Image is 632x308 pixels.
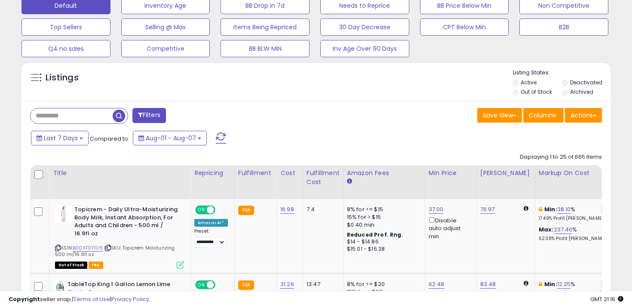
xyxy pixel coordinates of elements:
[529,111,556,120] span: Columns
[539,206,610,222] div: %
[132,108,166,123] button: Filters
[557,205,571,214] a: 38.10
[535,165,617,199] th: The percentage added to the cost of goods (COGS) that forms the calculator for Min & Max prices.
[539,226,610,242] div: %
[9,295,40,303] strong: Copyright
[238,280,254,290] small: FBA
[21,40,110,57] button: Q4 no sales
[121,40,210,57] button: Competitive
[539,216,610,222] p: 17.49% Profit [PERSON_NAME]
[429,280,445,289] a: 62.48
[280,169,299,178] div: Cost
[347,280,418,288] div: 8% for <= $20
[539,280,610,296] div: %
[31,131,89,145] button: Last 7 Days
[565,108,602,123] button: Actions
[55,280,65,298] img: 31hK8EMANOL._SL40_.jpg
[307,169,340,187] div: Fulfillment Cost
[55,262,87,269] span: All listings that are currently out of stock and unavailable for purchase on Amazon
[238,206,254,215] small: FBA
[480,205,495,214] a: 76.97
[55,206,72,223] img: 31xAH9KPRuL._SL40_.jpg
[44,134,78,142] span: Last 7 Days
[74,295,110,303] a: Terms of Use
[480,280,496,289] a: 83.48
[194,169,231,178] div: Repricing
[67,280,172,299] b: TableTop King 1 Gallon Lemon Lime Slushy Syrup
[196,206,207,214] span: ON
[347,206,418,213] div: 8% for <= $15
[521,79,537,86] label: Active
[429,216,470,240] div: Disable auto adjust min
[519,18,608,36] button: B2B
[320,18,409,36] button: 30 Day Decrease
[21,18,110,36] button: Top Sellers
[539,225,554,234] b: Max:
[221,40,310,57] button: BB BLW MIN
[554,225,573,234] a: 237.46
[133,131,207,145] button: Aug-01 - Aug-07
[89,262,103,269] span: FBA
[513,69,611,77] p: Listing States:
[539,169,613,178] div: Markup on Cost
[74,206,179,240] b: Topicrem - Daily Ultra-Moisturizing Body Milk, Instant Absorption, For Adults and Children - 500 ...
[280,205,294,214] a: 16.98
[196,281,207,289] span: ON
[307,206,337,213] div: 7.4
[521,88,552,95] label: Out of Stock
[307,280,337,288] div: 13.47
[280,280,294,289] a: 31.26
[194,228,228,248] div: Preset:
[347,169,421,178] div: Amazon Fees
[146,134,196,142] span: Aug-01 - Aug-07
[73,244,103,252] a: B00AT0Y1U6
[111,295,149,303] a: Privacy Policy
[590,295,623,303] span: 2025-08-15 21:16 GMT
[347,238,418,246] div: $14 - $14.86
[544,205,557,213] b: Min:
[221,18,310,36] button: Items Being Repriced
[9,296,149,304] div: seller snap | |
[320,40,409,57] button: Inv Age Over 90 Days
[429,169,473,178] div: Min Price
[55,244,175,257] span: | SKU: Topicrem Moisturizing 500 ml/16.9fl oz
[55,206,184,268] div: ASIN:
[46,72,79,84] h5: Listings
[347,221,418,229] div: $0.40 min
[557,280,571,289] a: 12.25
[429,205,444,214] a: 37.00
[53,169,187,178] div: Title
[523,108,564,123] button: Columns
[520,153,602,161] div: Displaying 1 to 25 of 665 items
[121,18,210,36] button: Selling @ Max
[90,135,129,143] span: Compared to:
[238,169,273,178] div: Fulfillment
[347,231,403,238] b: Reduced Prof. Rng.
[480,169,531,178] div: [PERSON_NAME]
[539,236,610,242] p: 52.38% Profit [PERSON_NAME]
[544,280,557,288] b: Min:
[194,219,228,227] div: Amazon AI *
[347,246,418,253] div: $15.01 - $16.28
[347,178,352,185] small: Amazon Fees.
[570,88,593,95] label: Archived
[214,206,228,214] span: OFF
[477,108,522,123] button: Save View
[347,213,418,221] div: 15% for > $15
[420,18,509,36] button: CPT Below Min
[570,79,602,86] label: Deactivated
